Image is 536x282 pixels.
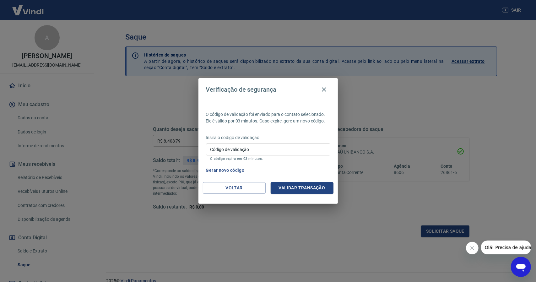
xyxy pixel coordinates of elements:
iframe: Fechar mensagem [466,242,479,254]
iframe: Mensagem da empresa [481,241,531,254]
h4: Verificação de segurança [206,86,277,93]
button: Voltar [203,182,266,194]
iframe: Botão para abrir a janela de mensagens [511,257,531,277]
span: Olá! Precisa de ajuda? [4,4,53,9]
button: Validar transação [271,182,333,194]
p: Insira o código de validação [206,134,330,141]
p: O código de validação foi enviado para o contato selecionado. Ele é válido por 03 minutos. Caso e... [206,111,330,124]
button: Gerar novo código [203,165,247,176]
p: O código expira em 03 minutos. [210,157,326,161]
